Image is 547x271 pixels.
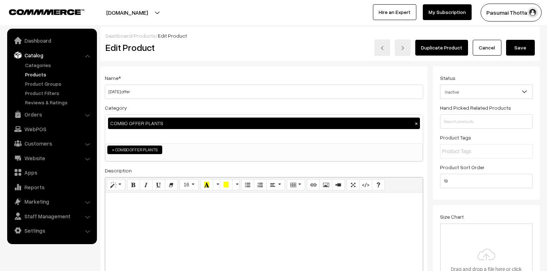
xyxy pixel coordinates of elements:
label: Name [105,74,121,82]
img: COMMMERCE [9,9,84,15]
img: user [527,7,538,18]
a: Customers [9,137,94,150]
button: Bold (CTRL+B) [127,179,140,191]
a: Product Groups [23,80,94,87]
a: Products [23,71,94,78]
a: Hire an Expert [373,4,416,20]
input: Enter Number [440,174,533,188]
span: Edit Product [158,33,187,39]
button: Style [107,179,125,191]
label: Product Sort Order [440,163,485,171]
button: Recent Color [200,179,213,191]
a: Dashboard [106,33,132,39]
a: Duplicate Product [415,40,468,56]
button: More Color [232,179,239,191]
button: Code View [359,179,372,191]
a: Categories [23,61,94,69]
a: COMMMERCE [9,7,72,16]
a: Marketing [9,195,94,208]
button: Underline (CTRL+U) [152,179,165,191]
a: Catalog [9,49,94,62]
a: Cancel [473,40,501,56]
a: Reports [9,181,94,194]
button: More Color [213,179,220,191]
button: Ordered list (CTRL+SHIFT+NUM8) [254,179,267,191]
a: Reviews & Ratings [23,99,94,106]
button: Video [332,179,345,191]
button: Italic (CTRL+I) [140,179,153,191]
div: / / [106,32,535,39]
img: right-arrow.png [401,46,405,50]
button: Font Size [179,179,198,191]
a: Settings [9,224,94,237]
button: Table [287,179,305,191]
span: 16 [183,182,189,187]
label: Description [105,167,132,174]
a: Orders [9,108,94,121]
button: Link (CTRL+K) [307,179,320,191]
button: Paragraph [266,179,285,191]
a: Apps [9,166,94,179]
li: COMBO OFFER PLANTS [107,146,162,154]
button: Remove Font Style (CTRL+\) [165,179,178,191]
input: Product Tags [442,148,505,155]
button: Unordered list (CTRL+SHIFT+NUM7) [241,179,254,191]
a: Dashboard [9,34,94,47]
input: Name [105,85,423,99]
button: Help [372,179,385,191]
a: Staff Management [9,210,94,223]
img: left-arrow.png [380,46,384,50]
button: Save [506,40,535,56]
label: Hand Picked Related Products [440,104,511,111]
h2: Edit Product [106,42,278,53]
label: Status [440,74,455,82]
a: WebPOS [9,123,94,135]
button: [DOMAIN_NAME] [81,4,173,22]
span: × [112,147,114,153]
span: Inactive [440,86,533,98]
a: My Subscription [423,4,472,20]
label: Category [105,104,127,111]
button: Full Screen [347,179,360,191]
input: Search products [440,114,533,129]
button: Background Color [220,179,233,191]
label: Size Chart [440,213,464,220]
button: Pasumai Thotta… [481,4,542,22]
span: Inactive [440,85,533,99]
a: Product Filters [23,89,94,97]
div: COMBO OFFER PLANTS [108,118,420,129]
a: Products [134,33,156,39]
button: × [413,120,420,127]
a: Website [9,152,94,165]
label: Product Tags [440,134,471,141]
button: Picture [319,179,332,191]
